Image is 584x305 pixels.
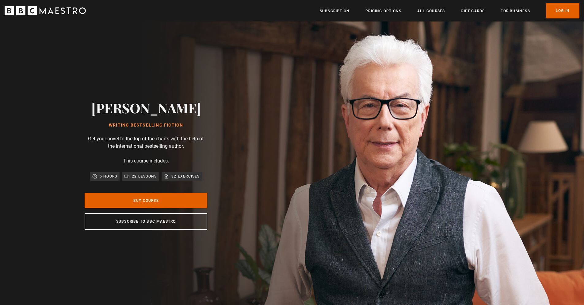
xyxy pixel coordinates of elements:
[91,123,201,128] h1: Writing Bestselling Fiction
[132,173,157,179] p: 22 lessons
[365,8,401,14] a: Pricing Options
[85,135,207,150] p: Get your novel to the top of the charts with the help of the international bestselling author.
[501,8,530,14] a: For business
[320,3,579,18] nav: Primary
[85,213,207,230] a: Subscribe to BBC Maestro
[546,3,579,18] a: Log In
[5,6,86,15] svg: BBC Maestro
[461,8,485,14] a: Gift Cards
[85,193,207,208] a: Buy Course
[320,8,349,14] a: Subscription
[100,173,117,179] p: 6 hours
[91,100,201,115] h2: [PERSON_NAME]
[171,173,200,179] p: 32 exercises
[123,157,169,165] p: This course includes:
[417,8,445,14] a: All Courses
